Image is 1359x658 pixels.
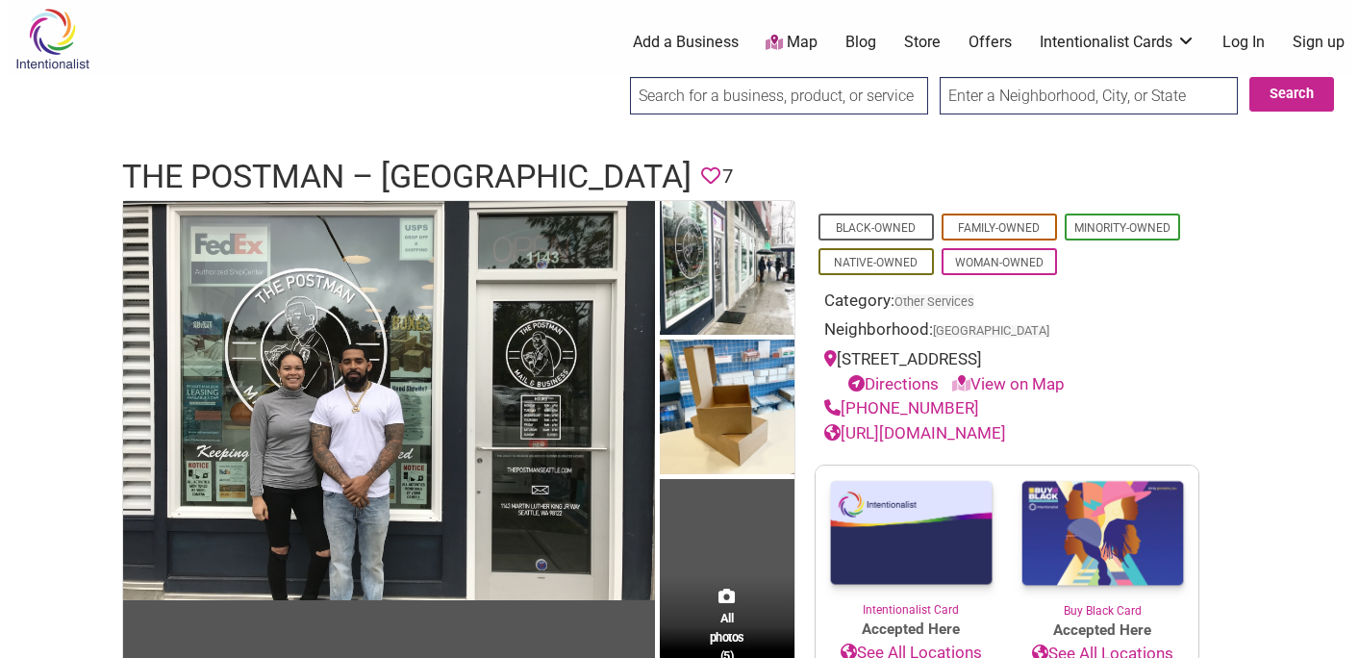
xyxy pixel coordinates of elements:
[836,221,916,235] a: Black-Owned
[816,619,1007,641] span: Accepted Here
[122,154,692,200] h1: The Postman – [GEOGRAPHIC_DATA]
[633,32,739,53] a: Add a Business
[958,221,1040,235] a: Family-Owned
[824,347,1190,396] div: [STREET_ADDRESS]
[660,340,794,479] img: The Postman - Boxes
[824,317,1190,347] div: Neighborhood:
[904,32,941,53] a: Store
[1293,32,1345,53] a: Sign up
[722,162,733,191] span: 7
[952,374,1065,393] a: View on Map
[940,77,1238,114] input: Enter a Neighborhood, City, or State
[834,256,918,269] a: Native-Owned
[933,325,1049,338] span: [GEOGRAPHIC_DATA]
[969,32,1012,53] a: Offers
[845,32,876,53] a: Blog
[824,423,1006,443] a: [URL][DOMAIN_NAME]
[7,8,98,70] img: Intentionalist
[816,466,1007,619] a: Intentionalist Card
[1007,466,1198,602] img: Buy Black Card
[1249,77,1334,112] button: Search
[766,32,818,54] a: Map
[1074,221,1170,235] a: Minority-Owned
[1222,32,1265,53] a: Log In
[824,289,1190,318] div: Category:
[660,201,794,341] img: The Postman
[1007,466,1198,620] a: Buy Black Card
[630,77,928,114] input: Search for a business, product, or service
[955,256,1044,269] a: Woman-Owned
[894,294,974,309] a: Other Services
[848,374,939,393] a: Directions
[1007,620,1198,642] span: Accepted Here
[816,466,1007,601] img: Intentionalist Card
[1040,32,1195,53] a: Intentionalist Cards
[824,398,979,418] a: [PHONE_NUMBER]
